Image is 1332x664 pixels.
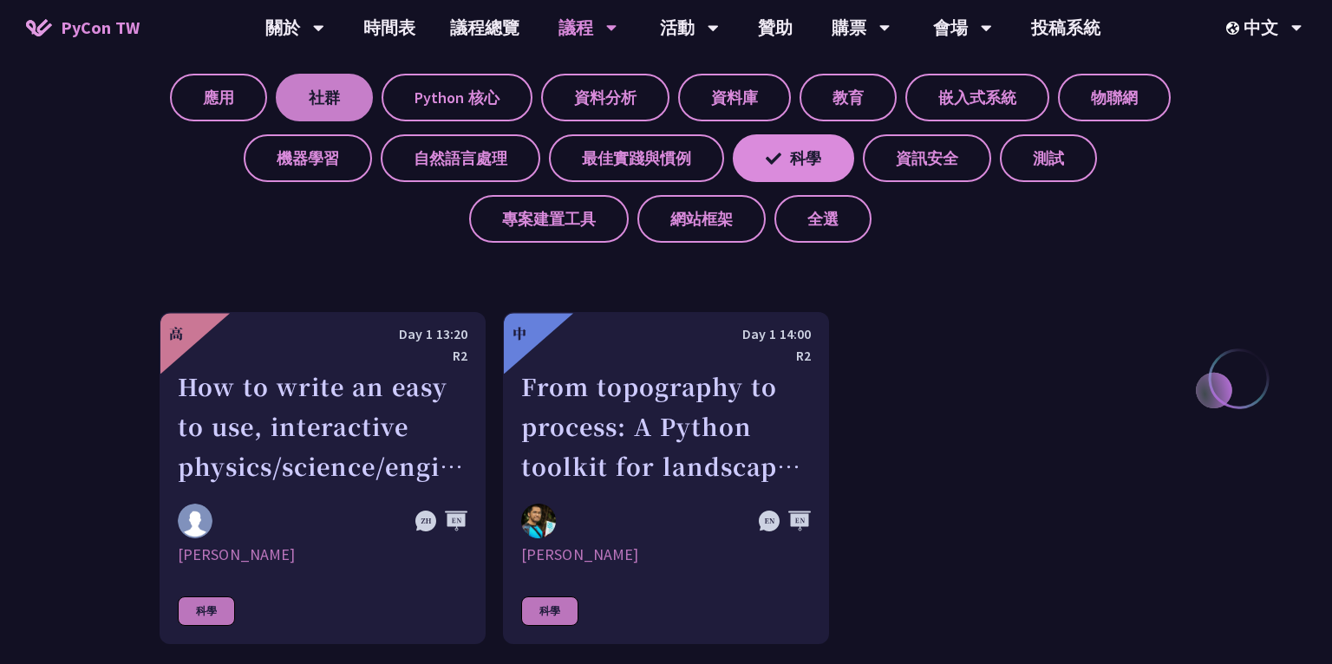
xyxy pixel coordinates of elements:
[521,367,811,486] div: From topography to process: A Python toolkit for landscape evolution analysis
[381,134,540,182] label: 自然語言處理
[178,323,467,345] div: Day 1 13:20
[521,596,578,626] div: 科學
[169,323,183,344] div: 高
[521,504,556,538] img: Ricarido Saturay
[541,74,669,121] label: 資料分析
[1000,134,1097,182] label: 測試
[382,74,532,121] label: Python 核心
[521,323,811,345] div: Day 1 14:00
[160,312,486,644] a: 高 Day 1 13:20 R2 How to write an easy to use, interactive physics/science/engineering simulator l...
[800,74,897,121] label: 教育
[178,544,467,565] div: [PERSON_NAME]
[178,596,235,626] div: 科學
[61,15,140,41] span: PyCon TW
[521,345,811,367] div: R2
[513,323,526,344] div: 中
[521,544,811,565] div: [PERSON_NAME]
[733,134,854,182] label: 科學
[244,134,372,182] label: 機器學習
[774,195,872,243] label: 全選
[678,74,791,121] label: 資料庫
[9,6,157,49] a: PyCon TW
[178,345,467,367] div: R2
[178,504,212,538] img: 黃亭皓
[1058,74,1171,121] label: 物聯網
[1226,22,1244,35] img: Locale Icon
[637,195,766,243] label: 網站框架
[178,367,467,486] div: How to write an easy to use, interactive physics/science/engineering simulator leveraging ctypes,...
[503,312,829,644] a: 中 Day 1 14:00 R2 From topography to process: A Python toolkit for landscape evolution analysis Ri...
[276,74,373,121] label: 社群
[863,134,991,182] label: 資訊安全
[549,134,724,182] label: 最佳實踐與慣例
[905,74,1049,121] label: 嵌入式系統
[469,195,629,243] label: 專案建置工具
[170,74,267,121] label: 應用
[26,19,52,36] img: Home icon of PyCon TW 2025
